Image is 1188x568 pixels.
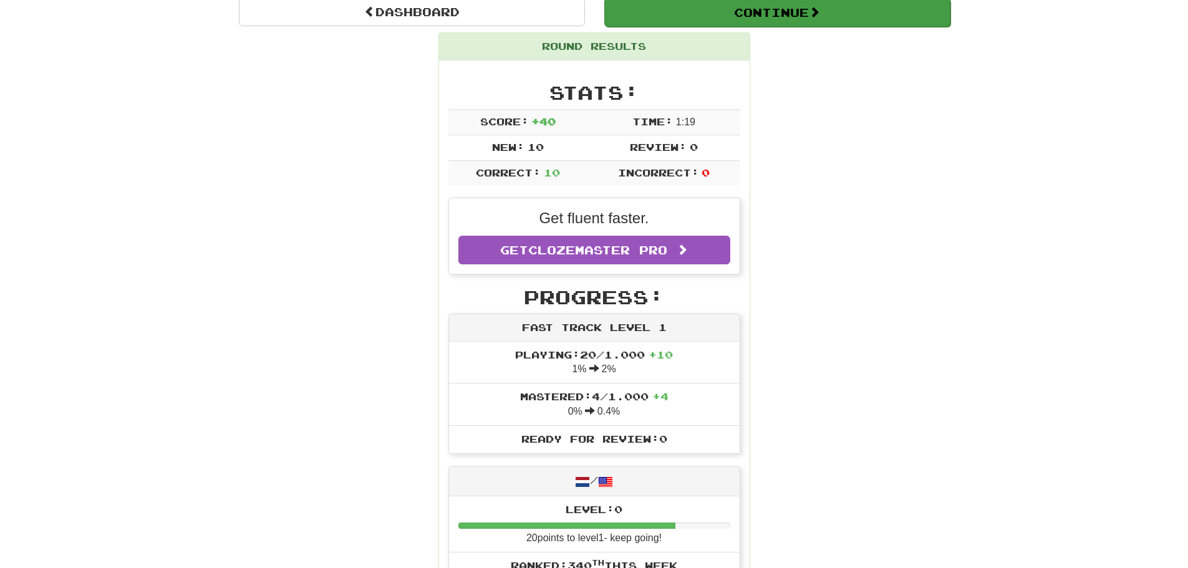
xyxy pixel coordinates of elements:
[528,141,544,153] span: 10
[702,166,710,178] span: 0
[476,166,541,178] span: Correct:
[630,141,687,153] span: Review:
[448,287,740,307] h2: Progress:
[449,383,740,426] li: 0% 0.4%
[618,166,699,178] span: Incorrect:
[690,141,698,153] span: 0
[592,558,604,567] sup: th
[480,115,529,127] span: Score:
[458,208,730,229] p: Get fluent faster.
[566,503,622,515] span: Level: 0
[449,314,740,342] div: Fast Track Level 1
[544,166,560,178] span: 10
[521,433,667,445] span: Ready for Review: 0
[449,467,740,496] div: /
[652,390,669,402] span: + 4
[531,115,556,127] span: + 40
[458,236,730,264] a: GetClozemaster Pro
[528,243,667,257] span: Clozemaster Pro
[632,115,673,127] span: Time:
[448,82,740,103] h2: Stats:
[492,141,524,153] span: New:
[520,390,669,402] span: Mastered: 4 / 1.000
[439,33,750,60] div: Round Results
[649,349,673,360] span: + 10
[676,117,695,127] span: 1 : 19
[449,342,740,384] li: 1% 2%
[449,496,740,552] li: 20 points to level 1 - keep going!
[515,349,673,360] span: Playing: 20 / 1.000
